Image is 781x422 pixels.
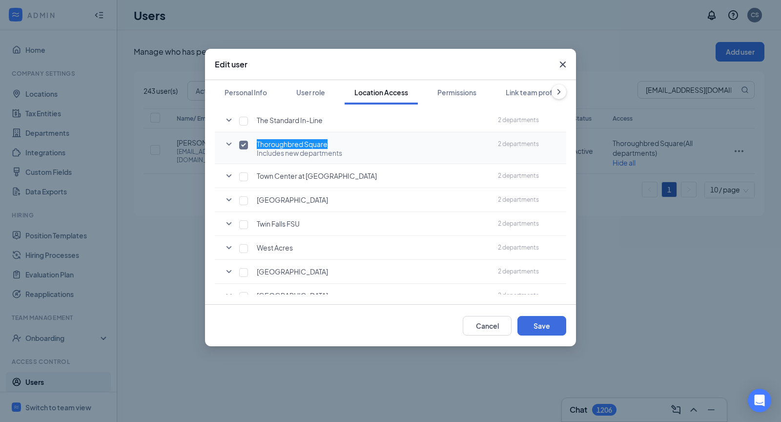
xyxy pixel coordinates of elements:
span: 2 departments [498,220,539,227]
div: Location Access [354,87,408,97]
svg: Cross [557,59,569,70]
button: ChevronRight [552,84,566,99]
span: 2 departments [498,244,539,251]
span: 2 departments [498,292,539,299]
button: Cancel [463,316,512,336]
svg: SmallChevronDown [223,266,235,277]
button: Save [517,316,566,336]
span: Town Center at [GEOGRAPHIC_DATA] [257,171,377,180]
svg: SmallChevronDown [223,114,235,126]
svg: SmallChevronDown [223,170,235,182]
svg: SmallChevronDown [223,138,235,150]
div: Open Intercom Messenger [748,389,771,412]
span: 2 departments [498,268,539,275]
span: Includes new departments [257,148,342,157]
svg: SmallChevronDown [223,290,235,301]
span: The Standard In-Line [257,116,323,125]
svg: SmallChevronDown [223,194,235,206]
span: 2 departments [498,196,539,203]
span: [GEOGRAPHIC_DATA] [257,267,328,276]
div: Permissions [437,87,476,97]
span: West Acres [257,243,293,252]
span: Twin Falls FSU [257,219,300,228]
span: [GEOGRAPHIC_DATA] [257,195,328,204]
svg: SmallChevronDown [223,242,235,253]
svg: ChevronRight [554,87,564,97]
h3: Edit user [215,59,247,70]
div: Link team profile [506,87,560,97]
button: Close [550,49,576,80]
div: Personal Info [225,87,267,97]
div: User role [296,87,325,97]
span: [GEOGRAPHIC_DATA] [257,291,328,300]
span: 2 departments [498,140,539,148]
span: 2 departments [498,116,539,124]
span: 2 departments [498,172,539,179]
svg: SmallChevronDown [223,218,235,230]
span: Thoroughbred Square [257,140,328,148]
